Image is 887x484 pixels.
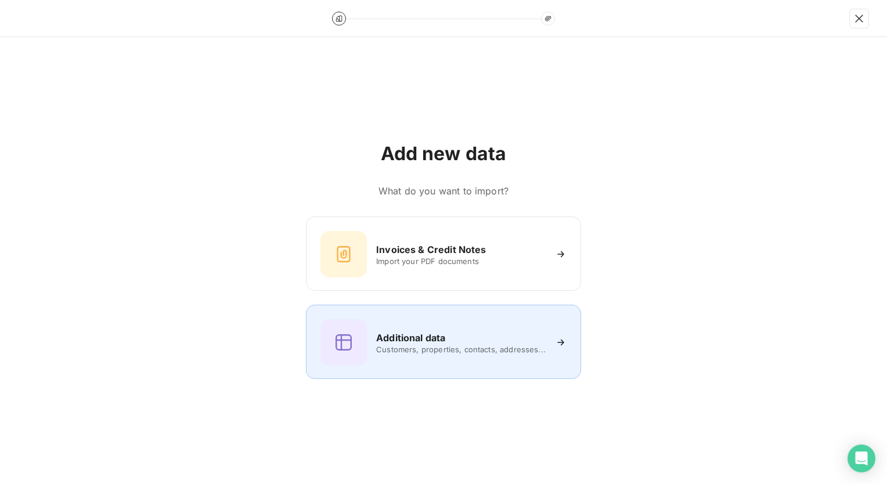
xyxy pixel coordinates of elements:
h6: Invoices & Credit Notes [376,243,486,257]
h6: What do you want to import? [306,184,581,198]
div: Open Intercom Messenger [848,445,875,472]
h2: Add new data [306,142,581,165]
h6: Additional data [376,331,445,345]
span: Import your PDF documents [376,257,546,266]
span: Customers, properties, contacts, addresses... [376,345,546,354]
